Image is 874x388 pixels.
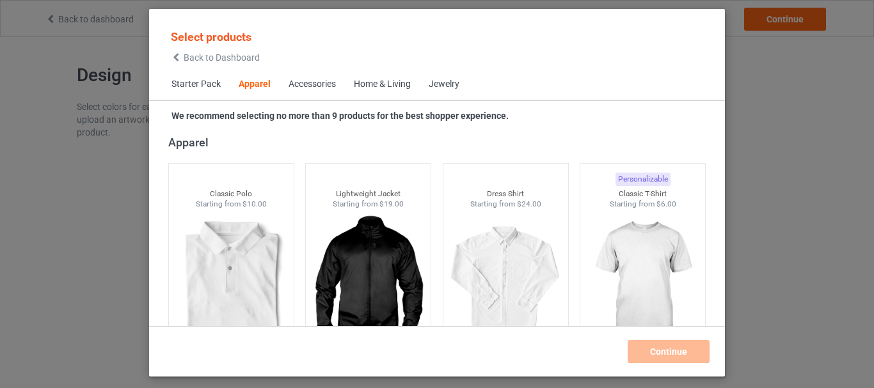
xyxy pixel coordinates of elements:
[306,189,431,199] div: Lightweight Jacket
[184,52,260,63] span: Back to Dashboard
[171,30,251,43] span: Select products
[585,210,700,353] img: regular.jpg
[379,199,404,208] span: $19.00
[239,78,271,91] div: Apparel
[171,111,509,121] strong: We recommend selecting no more than 9 products for the best shopper experience.
[169,189,294,199] div: Classic Polo
[174,210,289,353] img: regular.jpg
[311,210,425,353] img: regular.jpg
[354,78,411,91] div: Home & Living
[168,135,711,150] div: Apparel
[242,199,267,208] span: $10.00
[429,78,459,91] div: Jewelry
[306,199,431,210] div: Starting from
[517,199,541,208] span: $24.00
[580,199,705,210] div: Starting from
[443,199,568,210] div: Starting from
[289,78,336,91] div: Accessories
[163,69,230,100] span: Starter Pack
[449,210,563,353] img: regular.jpg
[656,199,676,208] span: $6.00
[169,199,294,210] div: Starting from
[616,173,671,186] div: Personalizable
[443,189,568,199] div: Dress Shirt
[580,189,705,199] div: Classic T-Shirt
